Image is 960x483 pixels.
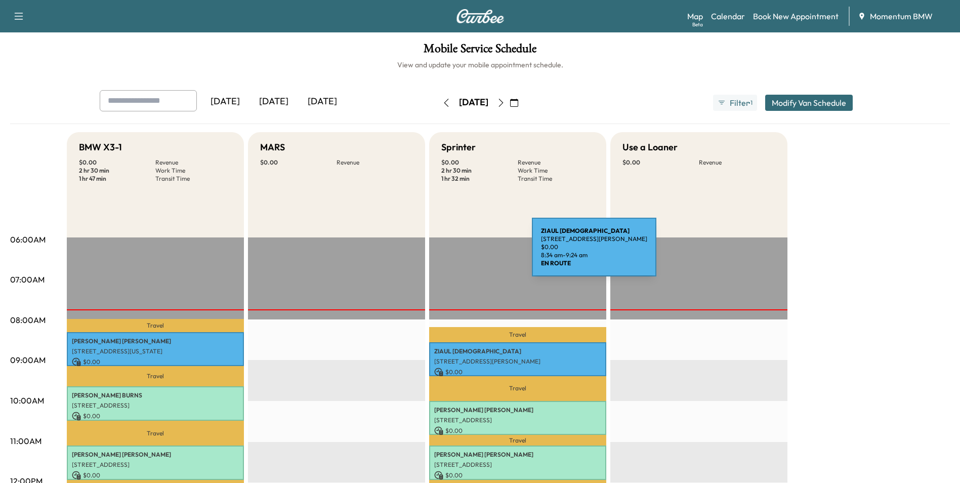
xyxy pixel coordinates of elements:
[10,314,46,326] p: 08:00AM
[10,435,41,447] p: 11:00AM
[72,357,239,367] p: $ 0.00
[249,90,298,113] div: [DATE]
[79,158,155,167] p: $ 0.00
[765,95,853,111] button: Modify Van Schedule
[541,243,647,251] p: $ 0.00
[260,140,285,154] h5: MARS
[10,60,950,70] h6: View and update your mobile appointment schedule.
[750,99,753,107] span: 1
[730,97,748,109] span: Filter
[72,412,239,421] p: $ 0.00
[434,406,601,414] p: [PERSON_NAME] [PERSON_NAME]
[434,368,601,377] p: $ 0.00
[434,426,601,435] p: $ 0.00
[441,175,518,183] p: 1 hr 32 min
[260,158,337,167] p: $ 0.00
[713,95,757,111] button: Filter●1
[298,90,347,113] div: [DATE]
[337,158,413,167] p: Revenue
[79,140,122,154] h5: BMW X3-1
[687,10,703,22] a: MapBeta
[72,471,239,480] p: $ 0.00
[518,167,594,175] p: Work Time
[10,233,46,246] p: 06:00AM
[72,337,239,345] p: [PERSON_NAME] [PERSON_NAME]
[10,394,44,407] p: 10:00AM
[434,416,601,424] p: [STREET_ADDRESS]
[711,10,745,22] a: Calendar
[155,167,232,175] p: Work Time
[155,158,232,167] p: Revenue
[10,273,45,286] p: 07:00AM
[434,357,601,366] p: [STREET_ADDRESS][PERSON_NAME]
[72,461,239,469] p: [STREET_ADDRESS]
[155,175,232,183] p: Transit Time
[72,451,239,459] p: [PERSON_NAME] [PERSON_NAME]
[429,327,606,342] p: Travel
[72,401,239,410] p: [STREET_ADDRESS]
[459,96,488,109] div: [DATE]
[541,259,571,267] b: EN ROUTE
[622,140,678,154] h5: Use a Loaner
[441,140,476,154] h5: Sprinter
[10,43,950,60] h1: Mobile Service Schedule
[434,471,601,480] p: $ 0.00
[456,9,505,23] img: Curbee Logo
[429,435,606,446] p: Travel
[441,167,518,175] p: 2 hr 30 min
[10,354,46,366] p: 09:00AM
[67,421,244,446] p: Travel
[441,158,518,167] p: $ 0.00
[434,451,601,459] p: [PERSON_NAME] [PERSON_NAME]
[434,461,601,469] p: [STREET_ADDRESS]
[518,175,594,183] p: Transit Time
[72,347,239,355] p: [STREET_ADDRESS][US_STATE]
[541,235,647,243] p: [STREET_ADDRESS][PERSON_NAME]
[429,376,606,400] p: Travel
[434,347,601,355] p: ZIAUL [DEMOGRAPHIC_DATA]
[518,158,594,167] p: Revenue
[79,167,155,175] p: 2 hr 30 min
[67,319,244,332] p: Travel
[692,21,703,28] div: Beta
[72,391,239,399] p: [PERSON_NAME] BURNS
[870,10,933,22] span: Momentum BMW
[748,100,750,105] span: ●
[541,227,630,234] b: ZIAUL [DEMOGRAPHIC_DATA]
[67,366,244,386] p: Travel
[622,158,699,167] p: $ 0.00
[541,251,647,259] p: 8:34 am - 9:24 am
[79,175,155,183] p: 1 hr 47 min
[699,158,775,167] p: Revenue
[201,90,249,113] div: [DATE]
[753,10,839,22] a: Book New Appointment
